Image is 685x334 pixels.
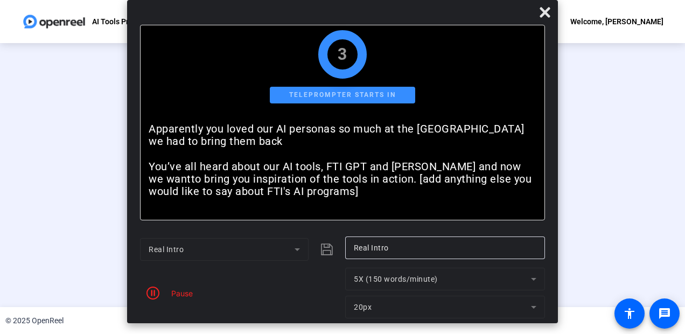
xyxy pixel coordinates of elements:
[174,172,191,185] span: ant
[166,288,193,299] div: Pause
[149,123,536,148] p: Apparently you loved our AI personas so much at the [GEOGRAPHIC_DATA] we had to bring them back
[623,307,636,320] mat-icon: accessibility
[570,15,663,28] div: Welcome, [PERSON_NAME]
[270,87,415,103] div: Teleprompter starts in
[354,241,536,254] input: Title
[92,15,209,28] p: AI Tools Project | [PERSON_NAME]
[5,315,64,326] div: © 2025 OpenReel
[22,11,87,32] img: OpenReel logo
[658,307,671,320] mat-icon: message
[149,161,536,198] p: You’ve all heard about our AI tools, FTI GPT and [PERSON_NAME] and now we w to bring you inspirat...
[338,48,347,61] div: 3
